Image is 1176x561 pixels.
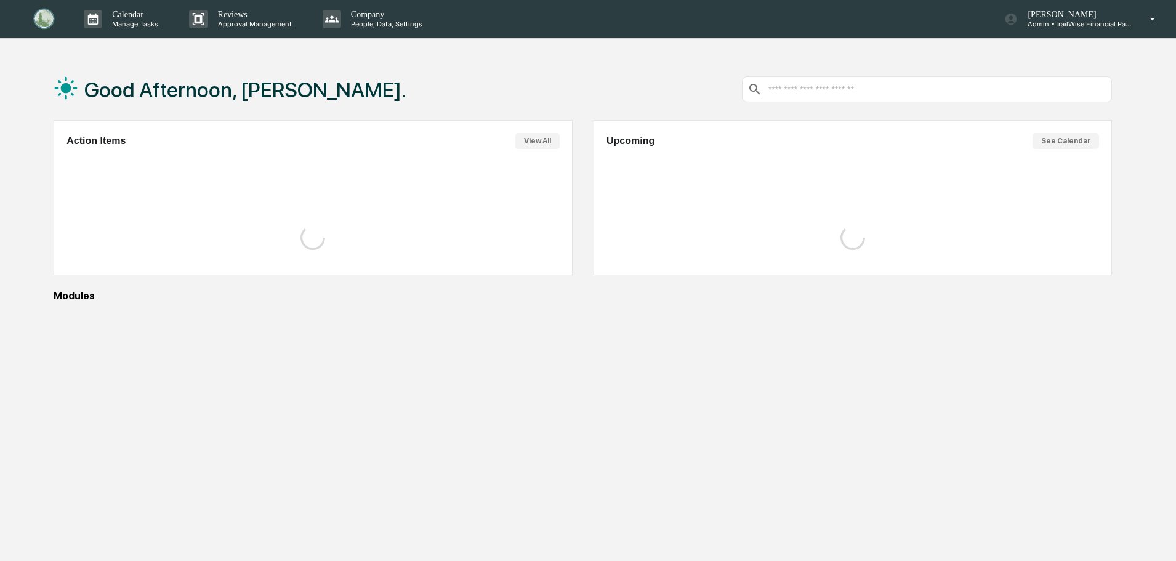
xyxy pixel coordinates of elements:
p: [PERSON_NAME] [1018,10,1132,20]
button: View All [515,133,560,149]
p: Company [341,10,429,20]
img: logo [30,7,59,31]
div: Modules [54,290,1112,302]
h2: Upcoming [606,135,654,147]
button: See Calendar [1033,133,1099,149]
p: Calendar [102,10,164,20]
h2: Action Items [66,135,126,147]
p: People, Data, Settings [341,20,429,28]
p: Approval Management [208,20,298,28]
p: Manage Tasks [102,20,164,28]
p: Reviews [208,10,298,20]
p: Admin • TrailWise Financial Partners [1018,20,1132,28]
h1: Good Afternoon, [PERSON_NAME]. [84,78,406,102]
